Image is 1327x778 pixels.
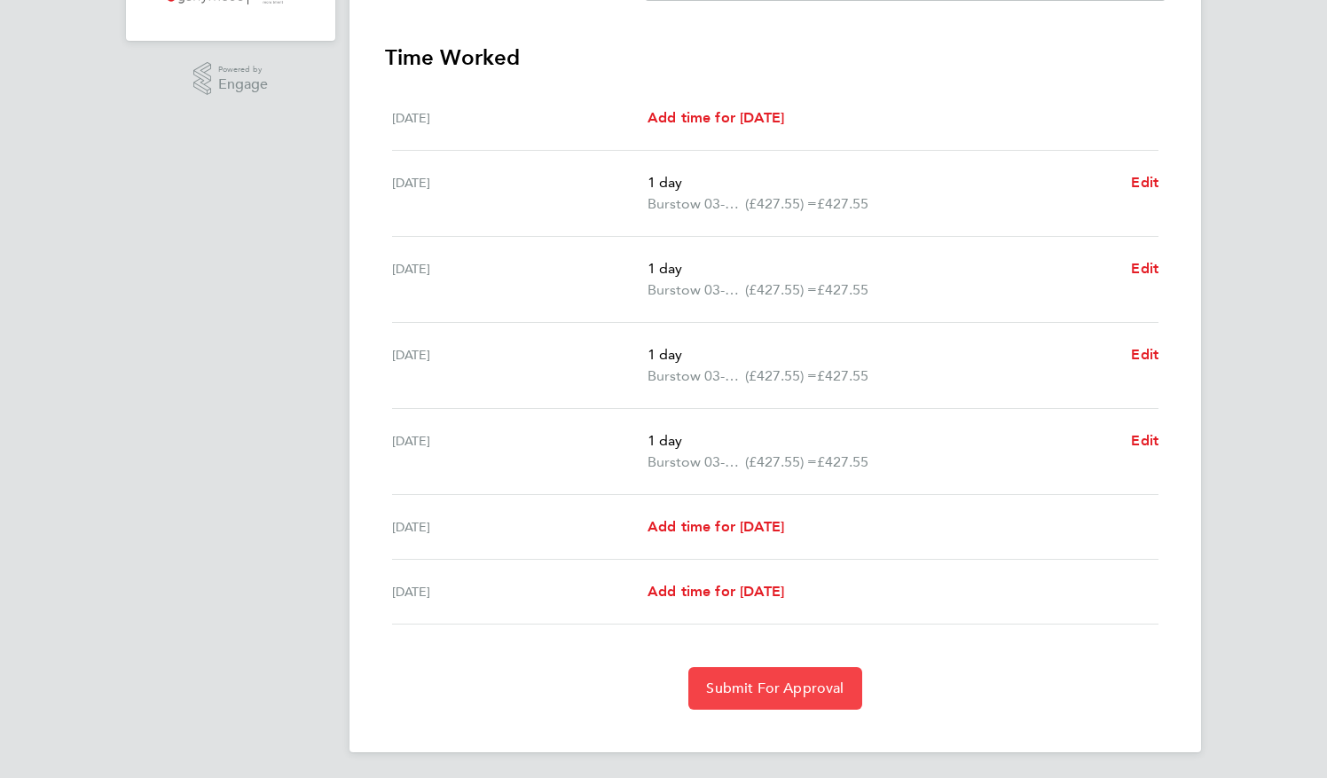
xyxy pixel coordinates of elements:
[648,365,745,387] span: Burstow 03-J991.01-C 9200048916P
[817,195,868,212] span: £427.55
[648,516,784,538] a: Add time for [DATE]
[648,583,784,600] span: Add time for [DATE]
[648,452,745,473] span: Burstow 03-J991.01-C 9200048916P
[817,367,868,384] span: £427.55
[392,258,648,301] div: [DATE]
[1131,260,1158,277] span: Edit
[392,430,648,473] div: [DATE]
[648,430,1117,452] p: 1 day
[1131,174,1158,191] span: Edit
[1131,346,1158,363] span: Edit
[218,62,268,77] span: Powered by
[648,279,745,301] span: Burstow 03-J991.01-C 9200048916P
[648,172,1117,193] p: 1 day
[1131,432,1158,449] span: Edit
[745,281,817,298] span: (£427.55) =
[817,281,868,298] span: £427.55
[745,453,817,470] span: (£427.55) =
[392,107,648,129] div: [DATE]
[193,62,269,96] a: Powered byEngage
[1131,344,1158,365] a: Edit
[648,518,784,535] span: Add time for [DATE]
[648,344,1117,365] p: 1 day
[218,77,268,92] span: Engage
[1131,258,1158,279] a: Edit
[1131,172,1158,193] a: Edit
[392,581,648,602] div: [DATE]
[392,344,648,387] div: [DATE]
[688,667,861,710] button: Submit For Approval
[648,107,784,129] a: Add time for [DATE]
[1131,430,1158,452] a: Edit
[392,516,648,538] div: [DATE]
[648,109,784,126] span: Add time for [DATE]
[648,193,745,215] span: Burstow 03-J991.01-C 9200048916P
[817,453,868,470] span: £427.55
[745,195,817,212] span: (£427.55) =
[648,581,784,602] a: Add time for [DATE]
[392,172,648,215] div: [DATE]
[648,258,1117,279] p: 1 day
[706,680,844,697] span: Submit For Approval
[745,367,817,384] span: (£427.55) =
[385,43,1166,72] h3: Time Worked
